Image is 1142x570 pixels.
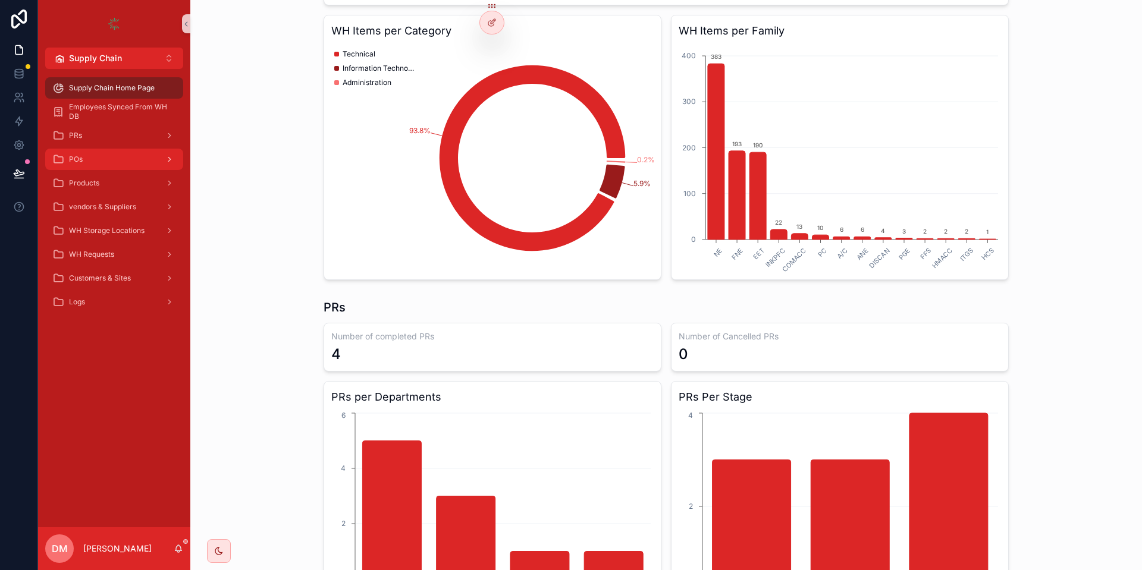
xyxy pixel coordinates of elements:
text: 2 [965,228,968,235]
a: Products [45,172,183,194]
div: 4 [331,345,341,364]
h3: Number of completed PRs [331,330,654,342]
span: Administration [343,78,391,87]
span: Technical [343,49,375,59]
span: Logs [69,297,85,307]
tspan: 2 [341,519,346,528]
text: 6 [840,226,843,233]
a: Employees Synced From WH DB [45,101,183,122]
tspan: 400 [682,51,696,60]
text: A/C [835,246,849,260]
text: FFS [918,246,933,261]
text: FNE [730,246,745,261]
span: Supply Chain Home Page [69,83,155,93]
p: [PERSON_NAME] [83,543,152,555]
text: 1 [986,228,989,235]
h3: PRs per Departments [331,389,654,405]
text: 4 [881,227,885,234]
text: PGE [897,246,912,261]
text: ITGS [958,246,975,263]
text: 6 [861,226,864,233]
span: Products [69,178,99,188]
a: Customers & Sites [45,267,183,289]
h1: PRs [324,299,346,316]
text: 2 [923,228,927,235]
h3: WH Items per Family [679,23,1001,39]
div: 0 [679,345,688,364]
span: Employees Synced From WH DB [69,102,171,121]
tspan: 200 [682,143,696,152]
span: WH Storage Locations [69,226,145,235]
text: EET [751,246,766,261]
tspan: 5.9% [633,179,651,188]
tspan: 4 [688,411,693,420]
text: 13 [796,223,802,230]
a: POs [45,149,183,170]
a: Logs [45,291,183,313]
text: 22 [775,219,782,226]
text: ANE [855,246,870,262]
a: Supply Chain Home Page [45,77,183,99]
text: NE [712,246,724,259]
tspan: 300 [682,97,696,106]
text: COMACC [781,246,808,273]
a: vendors & Suppliers [45,196,183,218]
tspan: 6 [341,411,346,420]
span: PRs [69,131,82,140]
text: 3 [902,228,906,235]
span: Customers & Sites [69,273,131,283]
img: App logo [105,14,124,33]
text: 193 [732,140,742,147]
text: 190 [753,141,763,149]
text: 2 [944,228,948,235]
h3: PRs Per Stage [679,389,1001,405]
h3: Number of Cancelled PRs [679,330,1001,342]
text: PC [816,246,829,259]
a: WH Storage Locations [45,220,183,241]
tspan: 2 [689,502,693,511]
div: scrollable content [38,69,190,328]
text: HMACC [930,246,954,270]
a: WH Requests [45,244,183,265]
tspan: 0.2% [637,155,655,164]
span: DM [52,541,68,556]
div: chart [331,44,654,272]
text: DISCAN [868,246,892,270]
span: vendors & Suppliers [69,202,136,212]
h3: WH Items per Category [331,23,654,39]
span: Information Technology [343,64,414,73]
tspan: 4 [341,464,346,473]
text: 10 [817,224,823,231]
div: chart [679,44,1001,272]
text: 383 [711,53,721,60]
text: INKPFC [764,246,787,269]
span: Supply Chain [69,52,122,64]
button: Select Button [45,48,183,69]
span: WH Requests [69,250,114,259]
tspan: 0 [691,235,696,244]
tspan: 93.8% [409,126,431,135]
span: POs [69,155,83,164]
a: PRs [45,125,183,146]
tspan: 100 [683,189,696,198]
text: HCS [980,246,996,262]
